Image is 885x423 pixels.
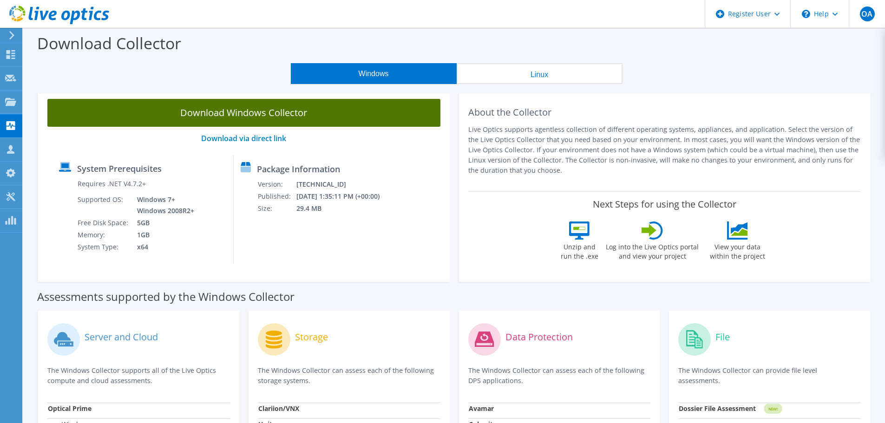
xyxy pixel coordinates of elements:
[295,332,328,342] label: Storage
[37,33,181,54] label: Download Collector
[296,202,392,215] td: 29.4 MB
[704,240,771,261] label: View your data within the project
[201,133,286,143] a: Download via direct link
[77,194,130,217] td: Supported OS:
[258,365,440,386] p: The Windows Collector can assess each of the following storage systems.
[468,365,651,386] p: The Windows Collector can assess each of the following DPS applications.
[802,10,810,18] svg: \n
[469,404,494,413] strong: Avamar
[296,178,392,190] td: [TECHNICAL_ID]
[558,240,601,261] label: Unzip and run the .exe
[296,190,392,202] td: [DATE] 1:35:11 PM (+00:00)
[48,404,92,413] strong: Optical Prime
[257,164,340,174] label: Package Information
[468,124,861,176] p: Live Optics supports agentless collection of different operating systems, appliances, and applica...
[257,202,296,215] td: Size:
[860,7,875,21] span: OA
[130,229,196,241] td: 1GB
[505,332,573,342] label: Data Protection
[593,199,736,210] label: Next Steps for using the Collector
[605,240,699,261] label: Log into the Live Optics portal and view your project
[258,404,299,413] strong: Clariion/VNX
[130,241,196,253] td: x64
[715,332,730,342] label: File
[678,365,861,386] p: The Windows Collector can provide file level assessments.
[257,190,296,202] td: Published:
[37,292,295,301] label: Assessments supported by the Windows Collector
[130,194,196,217] td: Windows 7+ Windows 2008R2+
[468,107,861,118] h2: About the Collector
[77,217,130,229] td: Free Disk Space:
[257,178,296,190] td: Version:
[768,406,778,411] tspan: NEW!
[679,404,756,413] strong: Dossier File Assessment
[47,99,440,127] a: Download Windows Collector
[457,63,623,84] button: Linux
[47,365,230,386] p: The Windows Collector supports all of the Live Optics compute and cloud assessments.
[78,179,146,189] label: Requires .NET V4.7.2+
[130,217,196,229] td: 5GB
[77,164,162,173] label: System Prerequisites
[77,229,130,241] td: Memory:
[85,332,158,342] label: Server and Cloud
[77,241,130,253] td: System Type:
[291,63,457,84] button: Windows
